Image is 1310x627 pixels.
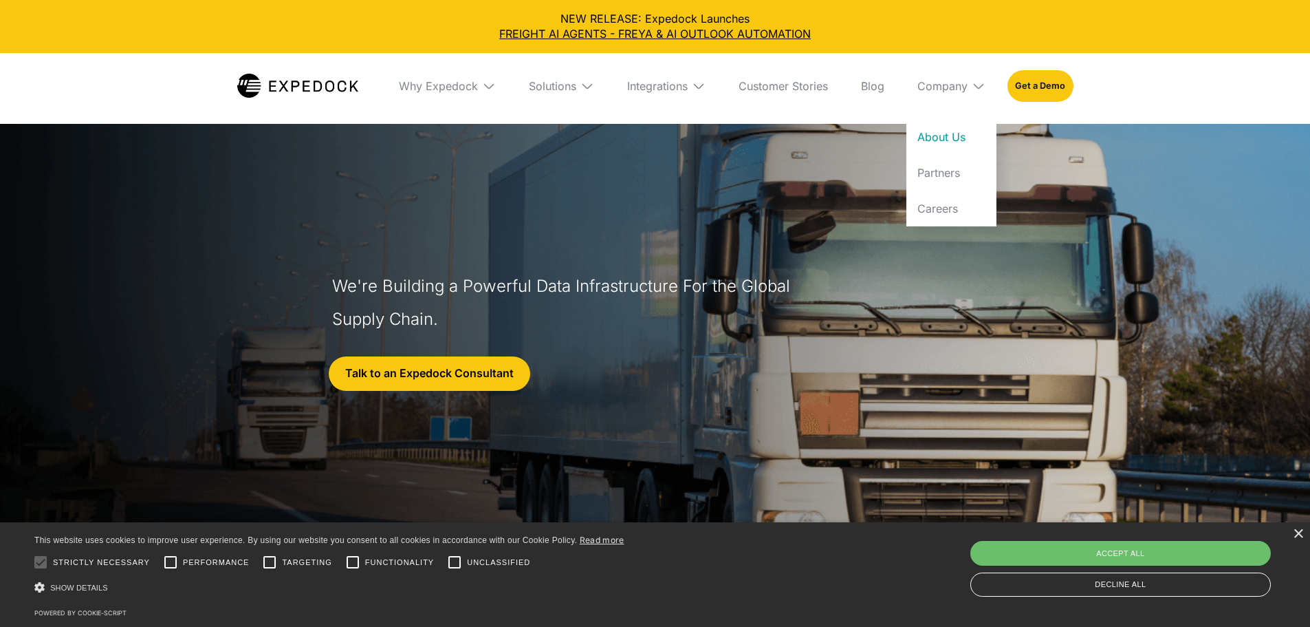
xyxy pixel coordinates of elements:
a: Careers [906,191,996,226]
span: This website uses cookies to improve user experience. By using our website you consent to all coo... [34,535,577,545]
span: Unclassified [467,557,530,568]
a: Read more [580,535,624,545]
a: Get a Demo [1007,70,1073,102]
span: Performance [183,557,250,568]
div: Why Expedock [388,53,507,119]
div: Accept all [970,541,1271,566]
div: Integrations [627,79,688,93]
div: Show details [34,578,624,597]
div: Company [906,53,996,119]
span: Strictly necessary [53,557,150,568]
div: Close [1293,529,1303,540]
a: About Us [906,119,996,155]
span: Show details [50,584,108,592]
nav: Company [906,119,996,226]
a: Talk to an Expedock Consultant [329,357,530,391]
a: Powered by cookie-script [34,609,127,617]
div: Decline all [970,573,1271,597]
a: FREIGHT AI AGENTS - FREYA & AI OUTLOOK AUTOMATION [11,26,1299,41]
div: Solutions [529,79,576,93]
div: Solutions [518,53,605,119]
span: Targeting [282,557,331,568]
a: Customer Stories [728,53,839,119]
h1: We're Building a Powerful Data Infrastructure For the Global Supply Chain. [332,270,797,336]
div: Company [917,79,968,93]
span: Functionality [365,557,434,568]
div: Why Expedock [399,79,478,93]
a: Partners [906,155,996,191]
div: Integrations [616,53,717,119]
a: Blog [850,53,895,119]
div: NEW RELEASE: Expedock Launches [11,11,1299,42]
iframe: Chat Widget [1241,561,1310,627]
